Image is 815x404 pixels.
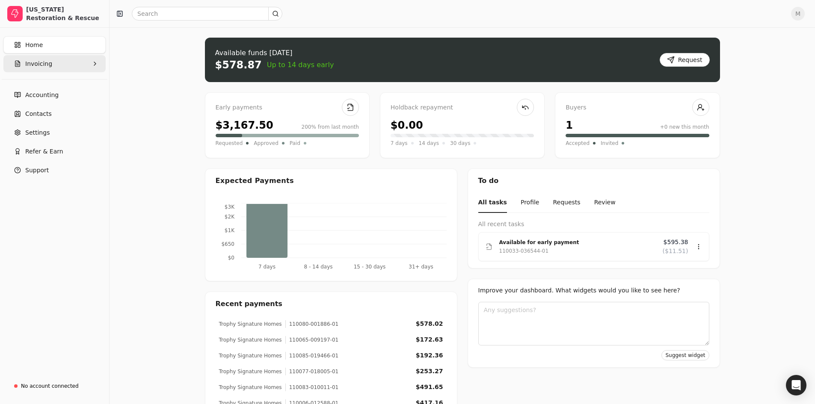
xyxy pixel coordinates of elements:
[416,383,443,392] div: $491.65
[468,169,720,193] div: To do
[391,139,408,147] span: 7 days
[219,336,282,344] div: Trophy Signature Homes
[216,118,273,133] div: $3,167.50
[3,36,106,53] a: Home
[224,214,234,220] tspan: $2K
[416,351,443,360] div: $192.36
[302,123,359,131] div: 200% from last month
[594,193,616,213] button: Review
[3,378,106,394] a: No account connected
[254,139,279,147] span: Approved
[3,162,106,179] button: Support
[663,247,688,256] span: ($11.51)
[285,336,339,344] div: 110065-009197-01
[3,124,106,141] a: Settings
[215,48,334,58] div: Available funds [DATE]
[409,264,433,270] tspan: 31+ days
[224,204,234,210] tspan: $3K
[221,241,234,247] tspan: $650
[660,123,709,131] div: +0 new this month
[450,139,470,147] span: 30 days
[416,319,443,328] div: $578.02
[416,335,443,344] div: $172.63
[566,139,590,147] span: Accepted
[285,383,339,391] div: 110083-010011-01
[25,128,50,137] span: Settings
[26,5,102,22] div: [US_STATE] Restoration & Rescue
[258,264,276,270] tspan: 7 days
[478,286,709,295] div: Improve your dashboard. What widgets would you like to see here?
[786,375,806,395] div: Open Intercom Messenger
[285,368,339,375] div: 110077-018005-01
[215,58,262,72] div: $578.87
[3,55,106,72] button: Invoicing
[132,7,282,21] input: Search
[219,352,282,360] div: Trophy Signature Homes
[304,264,332,270] tspan: 8 - 14 days
[499,247,549,255] div: 110033-036544-01
[521,193,539,213] button: Profile
[416,367,443,376] div: $253.27
[478,220,709,229] div: All recent tasks
[290,139,300,147] span: Paid
[25,91,59,100] span: Accounting
[478,193,507,213] button: All tasks
[3,143,106,160] button: Refer & Earn
[228,255,234,261] tspan: $0
[25,41,43,50] span: Home
[25,109,52,118] span: Contacts
[216,139,243,147] span: Requested
[285,320,339,328] div: 110080-001886-01
[3,86,106,103] a: Accounting
[353,264,385,270] tspan: 15 - 30 days
[566,118,573,133] div: 1
[25,147,63,156] span: Refer & Earn
[25,166,49,175] span: Support
[216,176,294,186] div: Expected Payments
[566,103,709,112] div: Buyers
[661,350,709,360] button: Suggest widget
[660,53,710,67] button: Request
[664,238,688,247] span: $595.38
[219,383,282,391] div: Trophy Signature Homes
[285,352,339,360] div: 110085-019466-01
[553,193,580,213] button: Requests
[216,103,359,112] div: Early payments
[267,60,334,70] span: Up to 14 days early
[21,382,79,390] div: No account connected
[25,59,52,68] span: Invoicing
[419,139,439,147] span: 14 days
[391,103,534,112] div: Holdback repayment
[205,292,457,316] div: Recent payments
[219,320,282,328] div: Trophy Signature Homes
[601,139,618,147] span: Invited
[791,7,805,21] button: M
[391,118,423,133] div: $0.00
[499,238,656,247] div: Available for early payment
[219,368,282,375] div: Trophy Signature Homes
[3,105,106,122] a: Contacts
[224,227,234,233] tspan: $1K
